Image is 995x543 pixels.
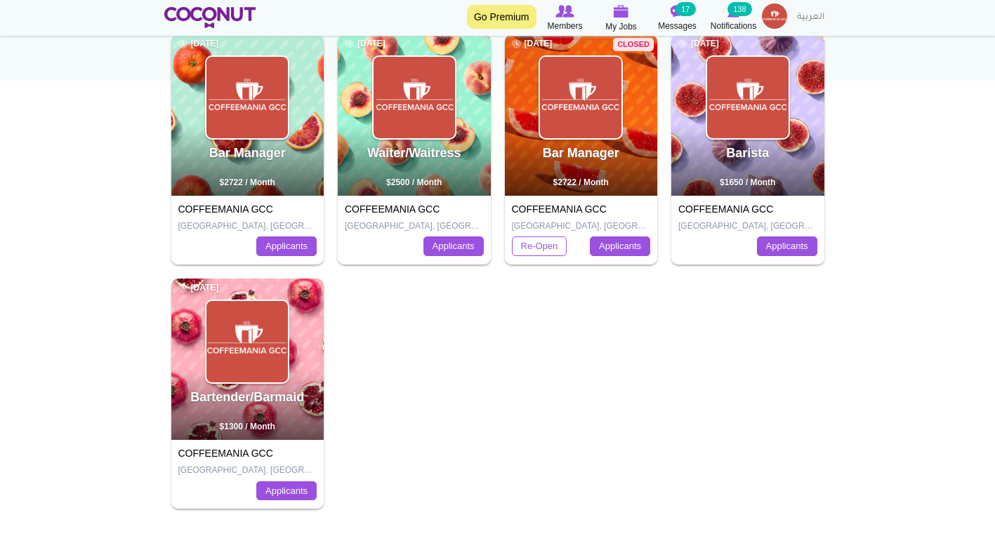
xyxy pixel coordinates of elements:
[178,38,219,50] span: [DATE]
[220,177,275,187] span: $2722 / Month
[190,390,304,404] a: Bartender/Barmaid
[367,146,461,160] a: Waiter/Waitress
[543,146,619,160] a: Bar Manager
[178,448,273,459] a: COFFEEMANIA GCC
[512,203,607,215] a: COFFEEMANIA GCC
[671,5,685,18] img: Messages
[757,236,817,256] a: Applicants
[220,422,275,431] span: $1300 / Month
[658,19,697,33] span: Messages
[386,177,442,187] span: $2500 / Month
[345,220,484,232] p: [GEOGRAPHIC_DATA], [GEOGRAPHIC_DATA]
[547,19,582,33] span: Members
[593,4,650,34] a: My Jobs My Jobs
[678,203,773,215] a: COFFEEMANIA GCC
[178,464,317,476] p: [GEOGRAPHIC_DATA], [GEOGRAPHIC_DATA]
[512,236,567,256] a: Re-Open
[727,2,751,16] small: 138
[537,4,593,33] a: Browse Members Members
[678,38,719,50] span: [DATE]
[706,4,762,33] a: Notifications Notifications 138
[512,38,553,50] span: [DATE]
[790,4,831,32] a: العربية
[512,220,651,232] p: [GEOGRAPHIC_DATA], [GEOGRAPHIC_DATA]
[467,5,536,29] a: Go Premium
[345,38,386,50] span: [DATE]
[726,146,769,160] a: Barista
[711,19,756,33] span: Notifications
[423,236,484,256] a: Applicants
[553,177,609,187] span: $2722 / Month
[164,7,256,28] img: Home
[209,146,286,160] a: Bar Manager
[178,220,317,232] p: [GEOGRAPHIC_DATA], [GEOGRAPHIC_DATA]
[614,5,629,18] img: My Jobs
[720,177,775,187] span: $1650 / Month
[590,236,650,256] a: Applicants
[178,203,273,215] a: COFFEEMANIA GCC
[555,5,574,18] img: Browse Members
[605,20,637,34] span: My Jobs
[256,236,317,256] a: Applicants
[678,220,817,232] p: [GEOGRAPHIC_DATA], [GEOGRAPHIC_DATA]
[178,282,219,294] span: [DATE]
[256,481,317,501] a: Applicants
[676,2,695,16] small: 17
[727,5,739,18] img: Notifications
[650,4,706,33] a: Messages Messages 17
[613,38,654,51] span: Closed
[345,203,440,215] a: COFFEEMANIA GCC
